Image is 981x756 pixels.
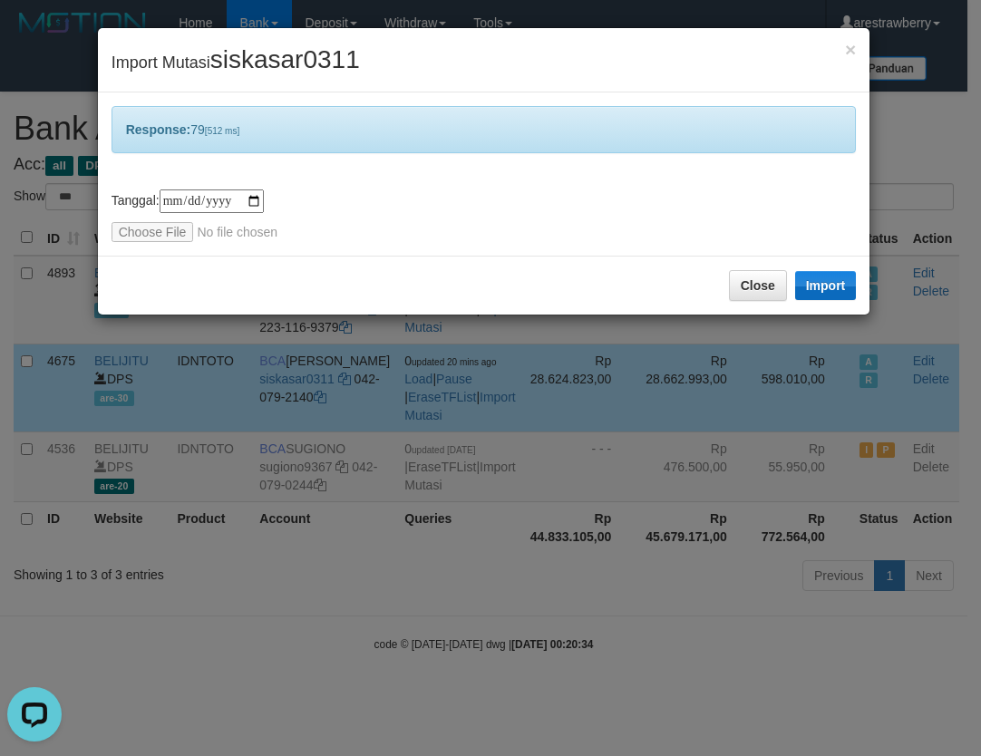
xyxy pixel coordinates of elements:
button: Close [729,270,787,301]
button: Close [845,40,856,59]
span: Import Mutasi [112,53,360,72]
span: × [845,39,856,60]
span: siskasar0311 [210,45,360,73]
b: Response: [126,122,191,137]
span: [512 ms] [205,126,239,136]
div: 79 [112,106,857,153]
button: Import [795,271,857,300]
div: Tanggal: [112,189,857,242]
button: Open LiveChat chat widget [7,7,62,62]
